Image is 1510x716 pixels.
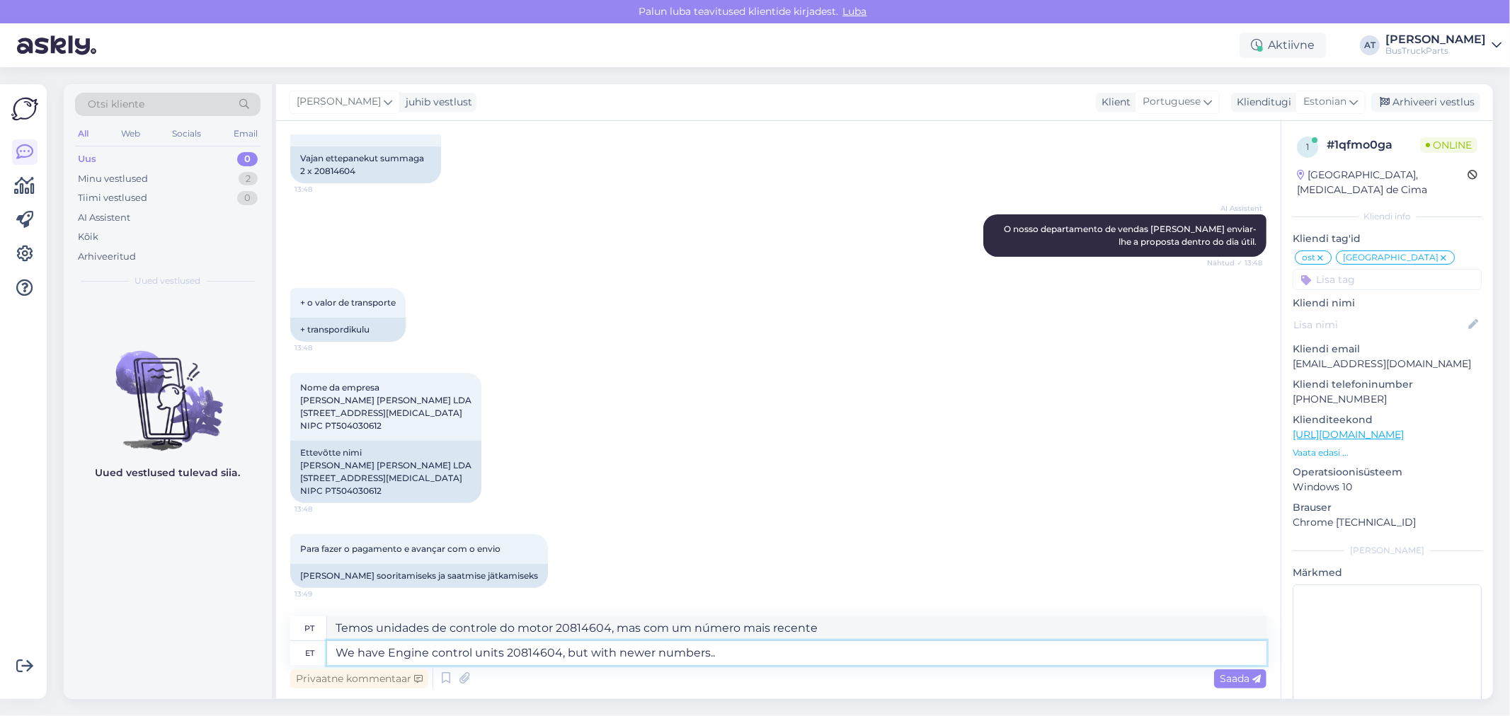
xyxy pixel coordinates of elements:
[1293,544,1482,557] div: [PERSON_NAME]
[78,152,96,166] div: Uus
[1360,35,1380,55] div: AT
[11,96,38,122] img: Askly Logo
[78,172,148,186] div: Minu vestlused
[1371,93,1480,112] div: Arhiveeri vestlus
[1293,317,1465,333] input: Lisa nimi
[1293,269,1482,290] input: Lisa tag
[1385,34,1502,57] a: [PERSON_NAME]BusTruckParts
[290,441,481,503] div: Ettevõtte nimi [PERSON_NAME] [PERSON_NAME] LDA [STREET_ADDRESS][MEDICAL_DATA] NIPC PT504030612
[400,95,472,110] div: juhib vestlust
[1293,357,1482,371] p: [EMAIL_ADDRESS][DOMAIN_NAME]
[1293,446,1482,459] p: Vaata edasi ...
[327,616,1266,640] textarea: Temos unidades de controle do motor 20814604, mas com um número mais recente
[169,125,204,143] div: Socials
[1240,33,1326,58] div: Aktiivne
[1293,210,1482,223] div: Kliendi info
[290,564,548,588] div: [PERSON_NAME] sooritamiseks ja saatmise jätkamiseks
[78,191,147,205] div: Tiimi vestlused
[231,125,261,143] div: Email
[327,641,1266,665] textarea: We have Engine control units 20814604, but with newer numbers.
[1293,342,1482,357] p: Kliendi email
[237,152,258,166] div: 0
[305,616,315,640] div: pt
[290,318,406,342] div: + transpordikulu
[294,589,348,599] span: 13:49
[237,191,258,205] div: 0
[1327,137,1420,154] div: # 1qfmo0ga
[75,125,91,143] div: All
[78,250,136,264] div: Arhiveeritud
[1096,95,1131,110] div: Klient
[1004,224,1257,247] span: O nosso departamento de vendas [PERSON_NAME] enviar-lhe a proposta dentro do dia útil.
[839,5,871,18] span: Luba
[1293,480,1482,495] p: Windows 10
[239,172,258,186] div: 2
[1293,515,1482,530] p: Chrome [TECHNICAL_ID]
[1385,45,1486,57] div: BusTruckParts
[300,382,471,431] span: Nome da empresa [PERSON_NAME] [PERSON_NAME] LDA [STREET_ADDRESS][MEDICAL_DATA] NIPC PT504030612
[135,275,201,287] span: Uued vestlused
[1293,412,1482,427] p: Klienditeekond
[1209,203,1262,214] span: AI Assistent
[88,97,144,112] span: Otsi kliente
[294,504,348,514] span: 13:48
[1297,168,1468,197] div: [GEOGRAPHIC_DATA], [MEDICAL_DATA] de Cima
[1293,465,1482,480] p: Operatsioonisüsteem
[305,641,314,665] div: et
[300,297,396,308] span: + o valor de transporte
[1293,231,1482,246] p: Kliendi tag'id
[96,466,241,480] p: Uued vestlused tulevad siia.
[1302,253,1315,262] span: ost
[1303,94,1346,110] span: Estonian
[1293,500,1482,515] p: Brauser
[297,94,381,110] span: [PERSON_NAME]
[1293,296,1482,311] p: Kliendi nimi
[1293,565,1482,580] p: Märkmed
[1306,142,1309,152] span: 1
[290,146,441,183] div: Vajan ettepanekut summaga 2 x 20814604
[1231,95,1291,110] div: Klienditugi
[294,184,348,195] span: 13:48
[1293,392,1482,407] p: [PHONE_NUMBER]
[1343,253,1438,262] span: [GEOGRAPHIC_DATA]
[64,325,272,453] img: No chats
[78,211,130,225] div: AI Assistent
[78,230,98,244] div: Kõik
[1385,34,1486,45] div: [PERSON_NAME]
[290,669,428,688] div: Privaatne kommentaar
[294,342,348,353] span: 13:48
[1293,428,1404,441] a: [URL][DOMAIN_NAME]
[1293,377,1482,392] p: Kliendi telefoninumber
[1420,137,1477,153] span: Online
[1207,258,1262,268] span: Nähtud ✓ 13:48
[300,543,501,554] span: Para fazer o pagamento e avançar com o envio
[1220,672,1261,685] span: Saada
[1143,94,1201,110] span: Portuguese
[118,125,143,143] div: Web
